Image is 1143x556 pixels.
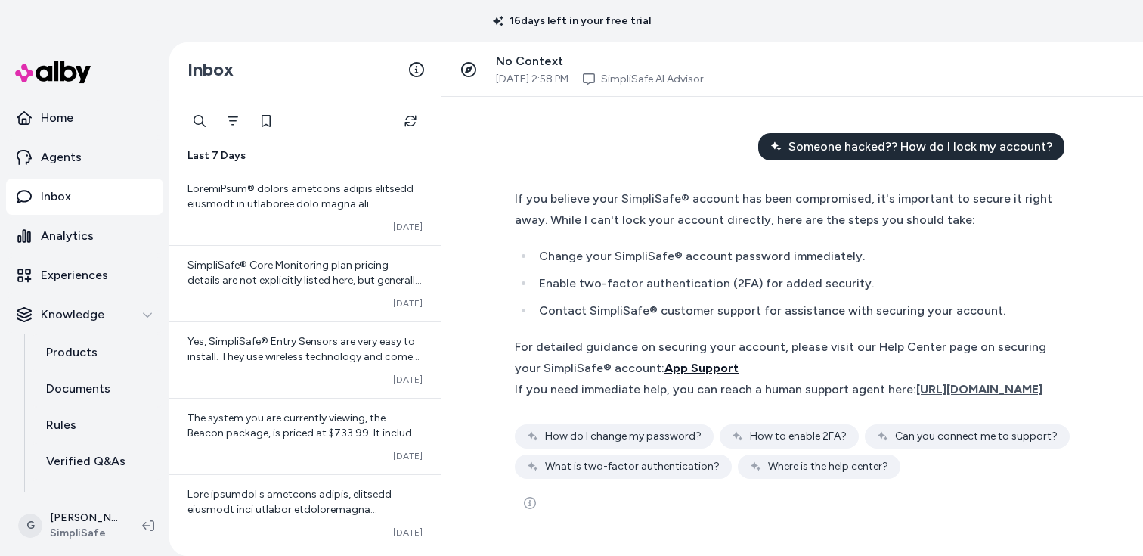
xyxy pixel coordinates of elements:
[187,412,423,545] span: The system you are currently viewing, the Beacon package, is priced at $733.99. It includes advan...
[46,452,125,471] p: Verified Q&As
[218,106,248,136] button: Filter
[393,374,423,386] span: [DATE]
[169,398,441,474] a: The system you are currently viewing, the Beacon package, is priced at $733.99. It includes advan...
[393,526,423,539] span: [DATE]
[395,106,426,136] button: Refresh
[9,502,130,550] button: G[PERSON_NAME]SimpliSafe
[15,61,91,83] img: alby Logo
[534,273,1055,294] li: Enable two-factor authentication (2FA) for added security.
[46,380,110,398] p: Documents
[788,138,1052,156] span: Someone hacked?? How do I lock my account?
[515,337,1055,379] div: For detailed guidance on securing your account, please visit our Help Center page on securing you...
[393,221,423,233] span: [DATE]
[575,72,577,87] span: ·
[31,407,163,443] a: Rules
[515,379,1055,400] div: If you need immediate help, you can reach a human support agent here:
[6,100,163,136] a: Home
[393,450,423,462] span: [DATE]
[601,72,704,87] a: SimpliSafe AI Advisor
[187,182,423,543] span: LoremiPsum® dolors ametcons adipis elitsedd eiusmodt in utlaboree dolo magna ali enimadmini venia...
[534,300,1055,321] li: Contact SimpliSafe® customer support for assistance with securing your account.
[6,297,163,333] button: Knowledge
[31,480,163,516] a: Reviews
[46,343,98,362] p: Products
[6,257,163,294] a: Experiences
[545,429,702,444] span: How do I change my password?
[169,169,441,245] a: LoremiPsum® dolors ametcons adipis elitsedd eiusmodt in utlaboree dolo magna ali enimadmini venia...
[50,526,118,541] span: SimpliSafe
[31,371,163,407] a: Documents
[916,382,1042,396] span: [URL][DOMAIN_NAME]
[484,14,660,29] p: 16 days left in your free trial
[41,188,71,206] p: Inbox
[664,361,739,375] span: App Support
[187,148,246,163] span: Last 7 Days
[41,109,73,127] p: Home
[545,459,720,474] span: What is two-factor authentication?
[31,334,163,371] a: Products
[169,321,441,398] a: Yes, SimpliSafe® Entry Sensors are very easy to install. They use wireless technology and come wi...
[187,58,234,81] h2: Inbox
[50,511,118,526] p: [PERSON_NAME]
[768,459,888,474] span: Where is the help center?
[169,474,441,551] a: Lore ipsumdol s ametcons adipis, elitsedd eiusmodt inci utlabor etdoloremagna aliquaenim, admi ve...
[534,246,1055,267] li: Change your SimpliSafe® account password immediately.
[496,54,563,68] span: No Context
[187,259,423,483] span: SimpliSafe® Core Monitoring plan pricing details are not explicitly listed here, but generally, p...
[496,72,568,87] span: [DATE] 2:58 PM
[515,188,1055,231] div: If you believe your SimpliSafe® account has been compromised, it's important to secure it right a...
[750,429,847,444] span: How to enable 2FA?
[41,148,82,166] p: Agents
[41,266,108,284] p: Experiences
[515,488,545,518] button: See more
[18,514,42,538] span: G
[393,297,423,309] span: [DATE]
[41,227,94,245] p: Analytics
[6,218,163,254] a: Analytics
[169,245,441,321] a: SimpliSafe® Core Monitoring plan pricing details are not explicitly listed here, but generally, p...
[6,179,163,215] a: Inbox
[895,429,1058,444] span: Can you connect me to support?
[6,139,163,175] a: Agents
[46,416,76,434] p: Rules
[31,443,163,480] a: Verified Q&As
[41,306,104,324] p: Knowledge
[46,489,92,507] p: Reviews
